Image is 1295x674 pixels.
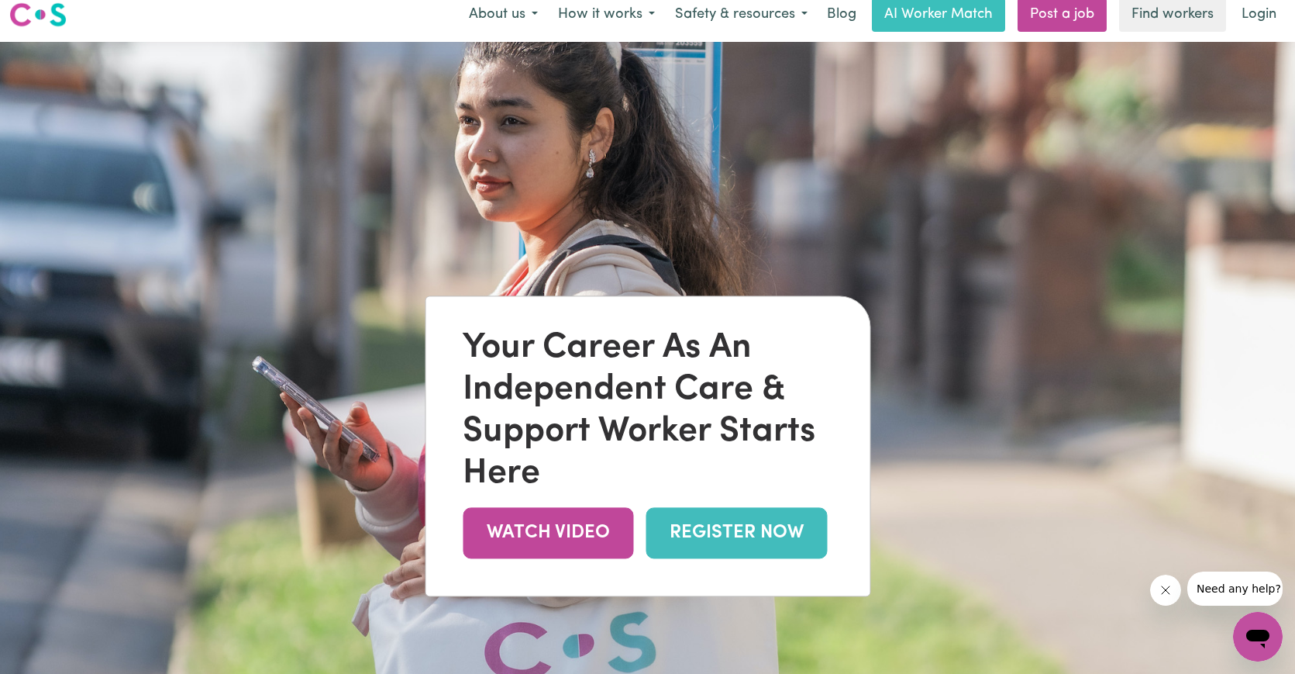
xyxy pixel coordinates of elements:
iframe: Close message [1150,575,1181,606]
a: WATCH VIDEO [463,508,633,558]
iframe: Message from company [1187,572,1283,606]
a: REGISTER NOW [646,508,827,558]
div: Your Career As An Independent Care & Support Worker Starts Here [463,328,832,496]
iframe: Button to launch messaging window [1233,612,1283,662]
img: Careseekers logo [9,1,67,29]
